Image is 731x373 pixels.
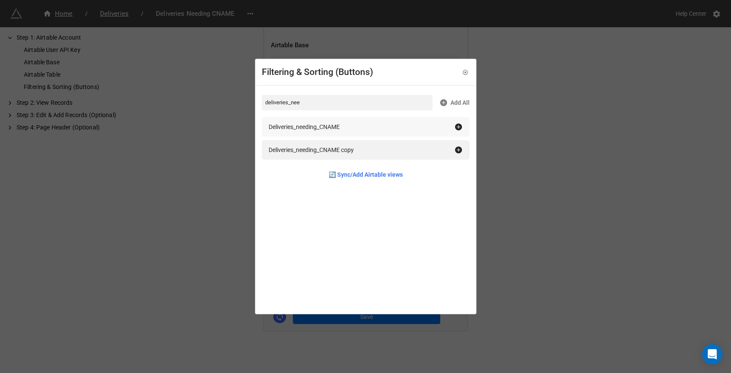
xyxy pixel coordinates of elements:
[702,344,722,364] div: Open Intercom Messenger
[269,122,340,132] div: Deliveries_needing_CNAME
[262,95,433,110] input: Search...
[269,145,354,155] div: Deliveries_needing_CNAME copy
[329,170,403,179] a: 🔄 Sync/Add Airtable views
[262,66,373,79] div: Filtering & Sorting (Buttons)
